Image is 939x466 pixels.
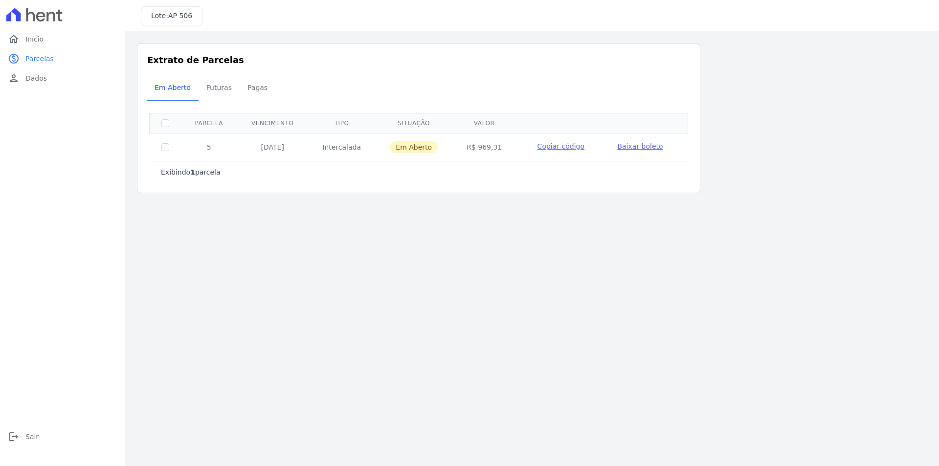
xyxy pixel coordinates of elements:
[201,78,238,97] span: Futuras
[8,53,20,65] i: paid
[528,141,594,151] button: Copiar código
[4,427,121,446] a: logoutSair
[390,141,438,153] span: Em Aberto
[8,33,20,45] i: home
[237,133,309,161] td: [DATE]
[308,113,375,133] th: Tipo
[181,133,237,161] td: 5
[8,72,20,84] i: person
[181,113,237,133] th: Parcela
[25,54,54,64] span: Parcelas
[242,78,273,97] span: Pagas
[25,432,39,442] span: Sair
[617,141,663,151] a: Baixar boleto
[537,142,584,150] span: Copiar código
[4,49,121,68] a: paidParcelas
[4,68,121,88] a: personDados
[161,167,221,177] p: Exibindo parcela
[147,53,690,67] h3: Extrato de Parcelas
[147,76,199,101] a: Em Aberto
[149,78,197,97] span: Em Aberto
[199,76,240,101] a: Futuras
[8,431,20,443] i: logout
[308,133,375,161] td: Intercalada
[4,29,121,49] a: homeInício
[190,168,195,176] b: 1
[237,113,309,133] th: Vencimento
[452,133,516,161] td: R$ 969,31
[151,11,192,21] h3: Lote:
[168,12,192,20] span: AP 506
[375,113,452,133] th: Situação
[617,142,663,150] span: Baixar boleto
[240,76,275,101] a: Pagas
[452,113,516,133] th: Valor
[25,73,47,83] span: Dados
[25,34,44,44] span: Início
